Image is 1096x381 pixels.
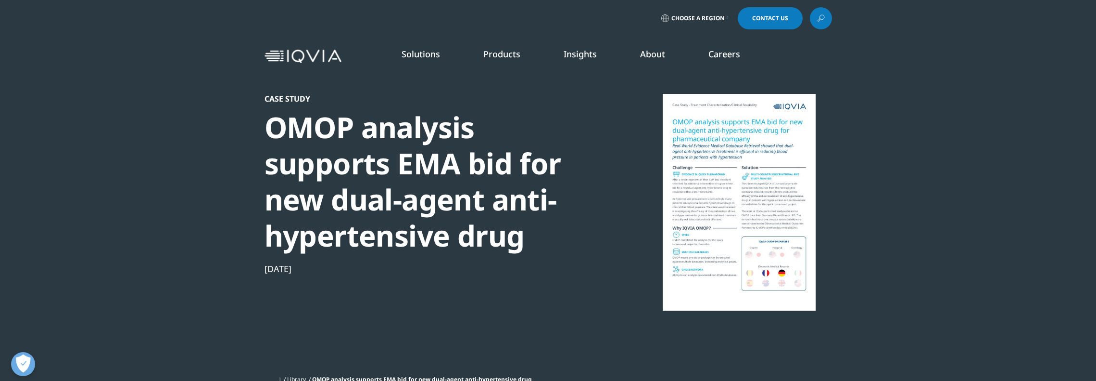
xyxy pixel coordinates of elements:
[640,48,665,60] a: About
[265,263,594,275] div: [DATE]
[752,15,788,21] span: Contact Us
[402,48,440,60] a: Solutions
[265,50,341,64] img: IQVIA Healthcare Information Technology and Pharma Clinical Research Company
[708,48,740,60] a: Careers
[345,34,832,79] nav: Primary
[265,94,594,104] div: Case Study
[265,109,594,254] div: OMOP analysis supports EMA bid for new dual-agent anti-hypertensive drug
[11,352,35,376] button: Open Preferences
[671,14,725,22] span: Choose a Region
[483,48,520,60] a: Products
[564,48,597,60] a: Insights
[738,7,803,29] a: Contact Us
